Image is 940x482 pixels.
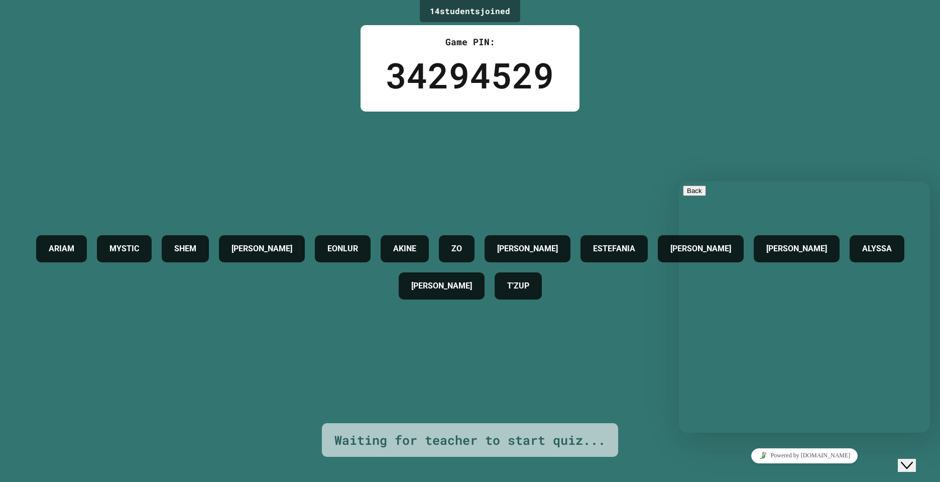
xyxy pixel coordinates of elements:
h4: AKINE [393,243,416,255]
h4: ZO [451,243,462,255]
div: Game PIN: [386,35,554,49]
h4: EONLUR [327,243,358,255]
h4: MYSTIC [109,243,139,255]
h4: [PERSON_NAME] [411,280,472,292]
div: 34294529 [386,49,554,102]
h4: ESTEFANIA [593,243,635,255]
h4: T'ZUP [507,280,529,292]
iframe: chat widget [679,181,930,433]
h4: [PERSON_NAME] [670,243,731,255]
h4: ARIAM [49,243,74,255]
iframe: chat widget [898,442,930,472]
h4: [PERSON_NAME] [231,243,292,255]
iframe: chat widget [679,444,930,467]
div: Waiting for teacher to start quiz... [334,431,606,450]
h4: SHEM [174,243,196,255]
h4: [PERSON_NAME] [497,243,558,255]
